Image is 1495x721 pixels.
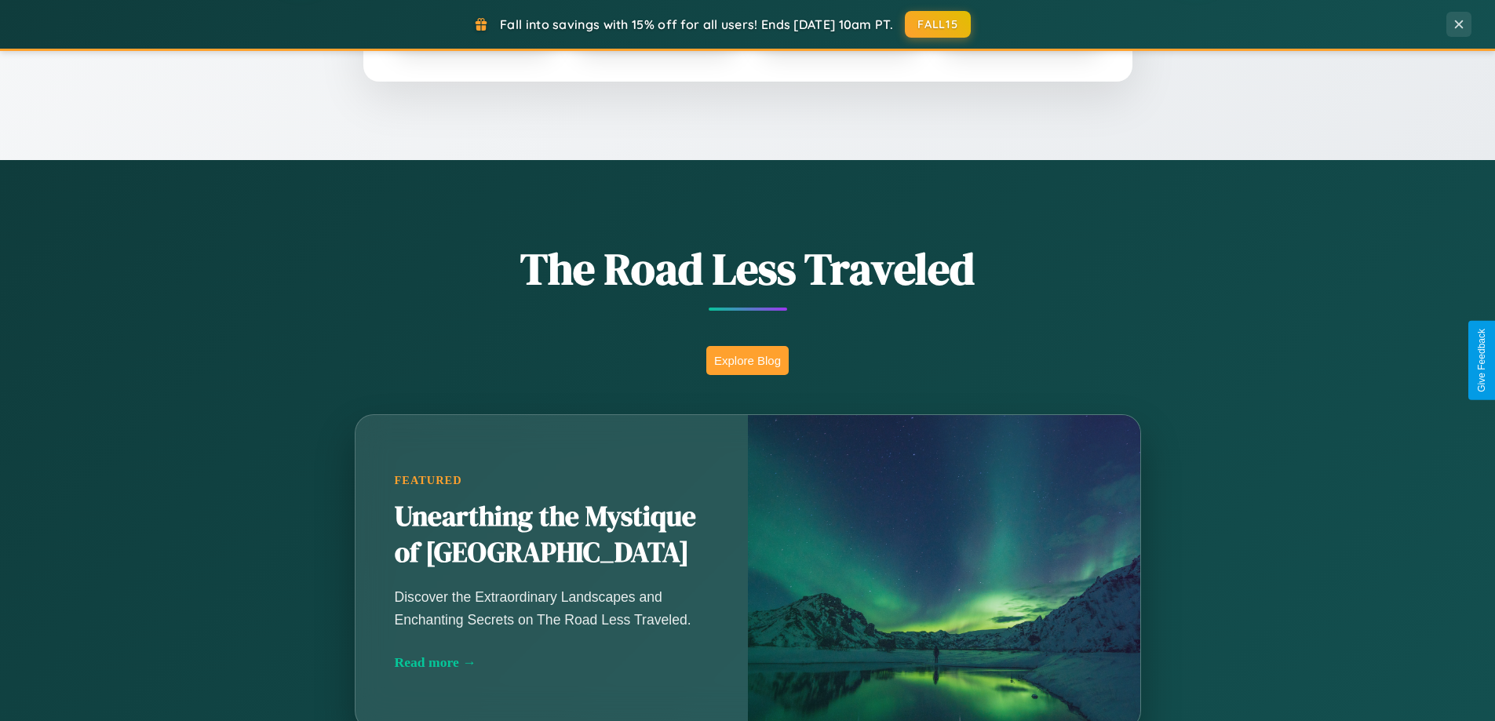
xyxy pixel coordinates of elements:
p: Discover the Extraordinary Landscapes and Enchanting Secrets on The Road Less Traveled. [395,586,709,630]
button: FALL15 [905,11,971,38]
h2: Unearthing the Mystique of [GEOGRAPHIC_DATA] [395,499,709,571]
div: Featured [395,474,709,487]
button: Explore Blog [706,346,789,375]
div: Give Feedback [1476,329,1487,392]
span: Fall into savings with 15% off for all users! Ends [DATE] 10am PT. [500,16,893,32]
div: Read more → [395,654,709,671]
h1: The Road Less Traveled [277,239,1219,299]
